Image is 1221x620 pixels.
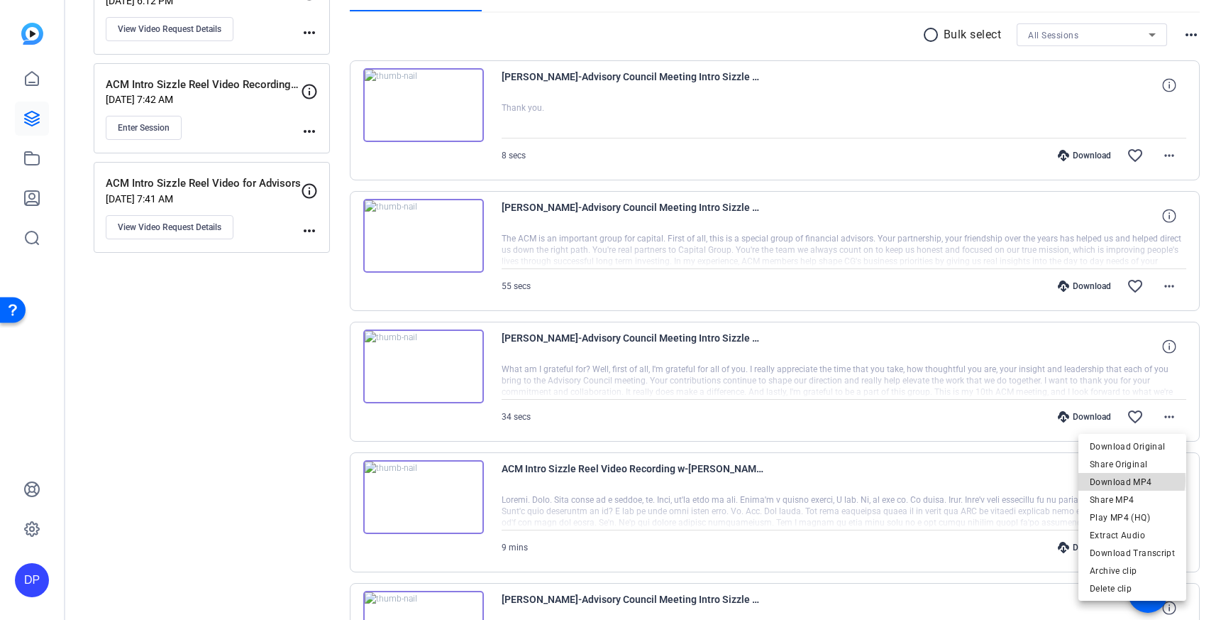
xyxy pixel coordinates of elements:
[1090,509,1175,526] span: Play MP4 (HQ)
[1090,456,1175,473] span: Share Original
[1090,527,1175,544] span: Extract Audio
[1090,491,1175,508] span: Share MP4
[1090,562,1175,580] span: Archive clip
[1090,580,1175,597] span: Delete clip
[1090,474,1175,491] span: Download MP4
[1090,545,1175,562] span: Download Transcript
[1090,438,1175,455] span: Download Original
